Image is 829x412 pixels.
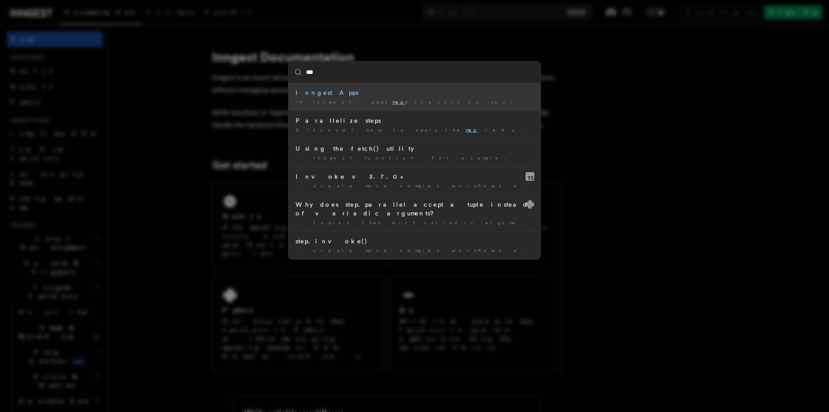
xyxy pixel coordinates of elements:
div: … Inngest function. For example, a roductApi class that … [296,155,533,161]
div: step.invoke() [296,237,533,246]
div: Parallelize steps [296,116,533,125]
div: … create more complex workflows or -reduce type jobs. This … [296,247,533,254]
div: Using the fetch() utility [296,144,533,153]
div: Discover how to apply the -reduce pattern with Steps. [296,127,533,133]
mark: map [393,99,405,104]
mark: MyP [524,155,536,160]
mark: map [466,127,478,132]
div: Inngest Apps [296,88,533,97]
div: … create more complex workflows or -reduce type jobs. step … [296,183,533,189]
div: … tuples than with variadic arguments. y still struggles even with … [296,219,533,226]
div: Why does step.parallel accept a tuple instead of variadic arguments? [296,200,533,218]
div: Invoke v3.7.0+ [296,172,533,181]
div: In Inngest, apps directly to your projects or services … [296,99,533,105]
